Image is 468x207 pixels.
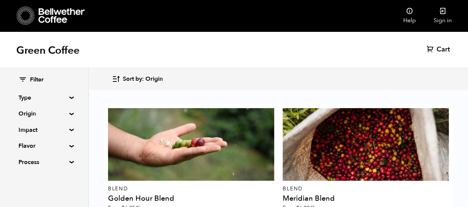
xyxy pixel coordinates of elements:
[18,109,70,118] summary: Origin
[437,45,450,54] span: Cart
[283,186,449,191] p: Blend
[108,186,274,191] p: Blend
[18,93,70,102] summary: Type
[108,195,274,202] h4: Golden Hour Blend
[283,195,449,202] h4: Meridian Blend
[18,158,70,167] summary: Process
[112,70,163,88] button: Sort by: Origin
[427,45,452,54] a: Cart
[123,75,163,83] span: Sort by: Origin
[18,126,70,134] summary: Impact
[30,76,44,84] span: Filter
[18,141,70,150] summary: Flavor
[16,44,80,57] h1: Green Coffee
